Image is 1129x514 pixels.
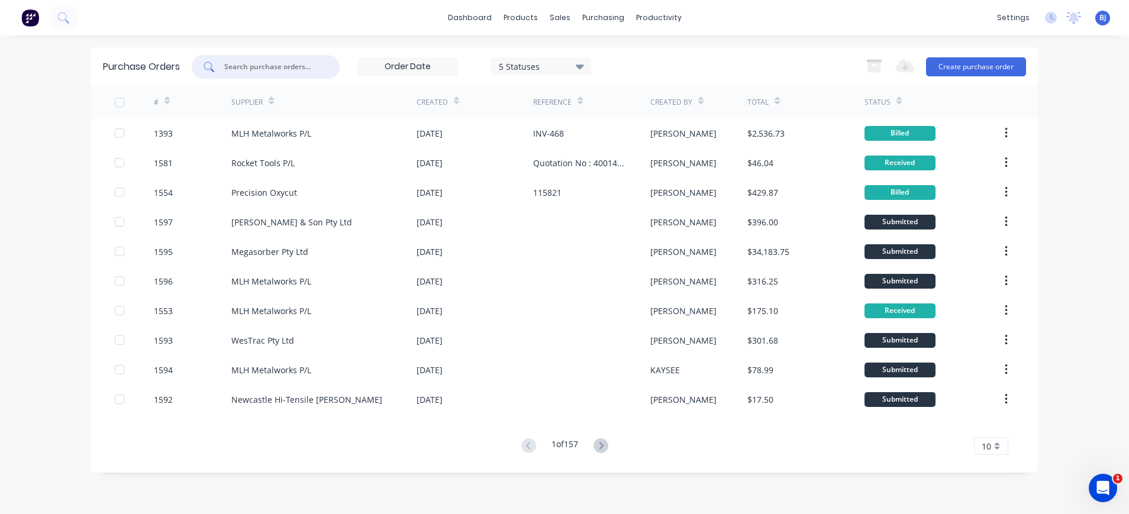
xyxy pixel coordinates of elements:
div: $396.00 [747,216,778,228]
div: Received [865,156,936,170]
div: [PERSON_NAME] & Son Pty Ltd [231,216,352,228]
input: Search purchase orders... [223,61,321,73]
div: Total [747,97,769,108]
div: KAYSEE [650,364,680,376]
div: $17.50 [747,393,773,406]
div: [DATE] [417,245,443,258]
div: [PERSON_NAME] [650,186,717,199]
div: $175.10 [747,305,778,317]
div: [DATE] [417,334,443,347]
div: [PERSON_NAME] [650,275,717,287]
div: Submitted [865,274,936,289]
div: INV-468 [533,127,564,140]
div: [PERSON_NAME] [650,216,717,228]
div: Submitted [865,244,936,259]
div: [PERSON_NAME] [650,334,717,347]
div: [DATE] [417,127,443,140]
div: Received [865,303,936,318]
div: 1553 [154,305,173,317]
div: Newcastle Hi-Tensile [PERSON_NAME] [231,393,382,406]
div: MLH Metalworks P/L [231,305,311,317]
div: 1 of 157 [551,438,578,455]
span: BJ [1099,12,1107,23]
div: [PERSON_NAME] [650,157,717,169]
div: [PERSON_NAME] [650,305,717,317]
div: [PERSON_NAME] [650,393,717,406]
div: MLH Metalworks P/L [231,275,311,287]
div: 1596 [154,275,173,287]
div: Submitted [865,215,936,229]
div: settings [991,9,1036,27]
div: Quotation No : 40014493 [533,157,626,169]
div: [DATE] [417,305,443,317]
div: 115821 [533,186,562,199]
div: [DATE] [417,275,443,287]
div: [DATE] [417,216,443,228]
input: Order Date [358,58,457,76]
div: 1595 [154,245,173,258]
div: [DATE] [417,186,443,199]
div: Billed [865,126,936,141]
span: 10 [982,440,991,452]
div: 1393 [154,127,173,140]
button: Create purchase order [926,57,1026,76]
div: Created By [650,97,692,108]
div: [DATE] [417,364,443,376]
div: Purchase Orders [103,60,180,74]
div: [DATE] [417,393,443,406]
div: 1597 [154,216,173,228]
div: [PERSON_NAME] [650,245,717,258]
img: Factory [21,9,39,27]
div: Submitted [865,392,936,407]
div: productivity [630,9,688,27]
div: $429.87 [747,186,778,199]
div: 5 Statuses [499,60,583,72]
div: WesTrac Pty Ltd [231,334,294,347]
div: 1581 [154,157,173,169]
div: MLH Metalworks P/L [231,127,311,140]
div: # [154,97,159,108]
div: $78.99 [747,364,773,376]
div: Status [865,97,891,108]
div: Rocket Tools P/L [231,157,295,169]
div: 1554 [154,186,173,199]
div: Submitted [865,363,936,377]
div: 1592 [154,393,173,406]
div: purchasing [576,9,630,27]
div: MLH Metalworks P/L [231,364,311,376]
div: Billed [865,185,936,200]
div: $2,536.73 [747,127,785,140]
a: dashboard [442,9,498,27]
iframe: Intercom live chat [1089,474,1117,502]
div: Created [417,97,448,108]
div: $301.68 [747,334,778,347]
div: [DATE] [417,157,443,169]
div: Supplier [231,97,263,108]
div: products [498,9,544,27]
div: $46.04 [747,157,773,169]
div: $316.25 [747,275,778,287]
div: Submitted [865,333,936,348]
div: Precision Oxycut [231,186,297,199]
div: sales [544,9,576,27]
span: 1 [1113,474,1122,483]
div: 1593 [154,334,173,347]
div: Reference [533,97,572,108]
div: [PERSON_NAME] [650,127,717,140]
div: 1594 [154,364,173,376]
div: Megasorber Pty Ltd [231,245,308,258]
div: $34,183.75 [747,245,789,258]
